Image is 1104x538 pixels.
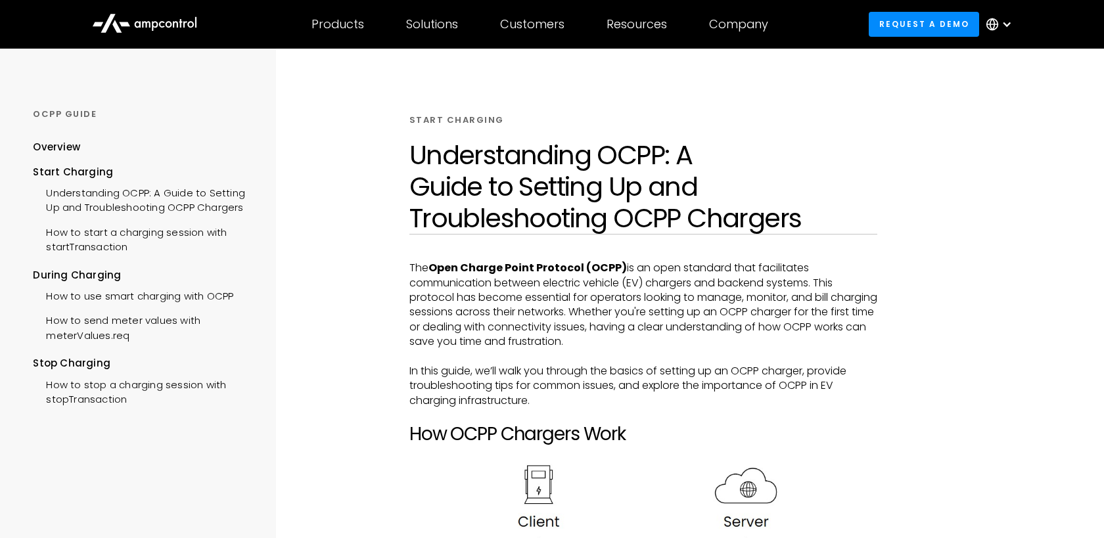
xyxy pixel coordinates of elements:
[33,282,233,307] a: How to use smart charging with OCPP
[33,356,254,370] div: Stop Charging
[33,140,80,164] a: Overview
[709,17,768,32] div: Company
[409,445,878,459] p: ‍
[33,140,80,154] div: Overview
[607,17,667,32] div: Resources
[33,219,254,258] a: How to start a charging session with startTransaction
[869,12,979,36] a: Request a demo
[409,114,504,126] div: START CHARGING
[500,17,564,32] div: Customers
[409,261,878,349] p: The is an open standard that facilitates communication between electric vehicle (EV) chargers and...
[428,260,627,275] strong: Open Charge Point Protocol (OCPP)
[406,17,458,32] div: Solutions
[33,108,254,120] div: OCPP GUIDE
[33,371,254,411] a: How to stop a charging session with stopTransaction
[311,17,364,32] div: Products
[409,139,878,234] h1: Understanding OCPP: A Guide to Setting Up and Troubleshooting OCPP Chargers
[409,408,878,422] p: ‍
[33,268,254,282] div: During Charging
[409,423,878,445] h2: How OCPP Chargers Work
[33,165,254,179] div: Start Charging
[33,179,254,219] a: Understanding OCPP: A Guide to Setting Up and Troubleshooting OCPP Chargers
[33,307,254,346] a: How to send meter values with meterValues.req
[409,364,878,408] p: In this guide, we’ll walk you through the basics of setting up an OCPP charger, provide troublesh...
[409,349,878,364] p: ‍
